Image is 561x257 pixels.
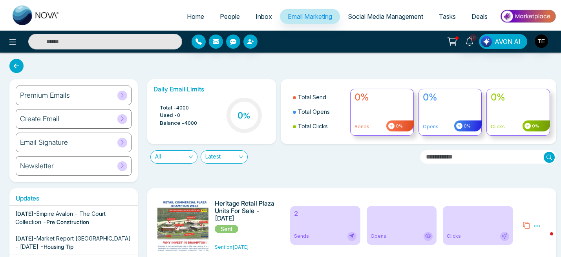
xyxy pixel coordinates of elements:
img: Market-place.gif [499,7,556,25]
h3: 0 [238,110,250,120]
span: Tasks [439,13,456,20]
h6: Updates [9,195,138,202]
h6: 2 [294,210,356,217]
span: 0% [531,123,539,129]
span: Sent [215,225,238,233]
span: Deals [471,13,488,20]
span: % [243,111,250,120]
span: 0% [462,123,471,129]
h6: Heritage Retail Plaza Units For Sale - [DATE] [215,200,276,222]
a: Inbox [248,9,280,24]
p: Sends [355,123,409,130]
h6: Email Signature [20,138,68,147]
span: AVON AI [495,37,521,46]
span: Social Media Management [348,13,423,20]
h4: 0% [355,92,409,103]
h6: Create Email [20,115,59,123]
span: 4000 [185,119,197,127]
div: - [15,210,132,226]
p: Opens [423,123,478,130]
li: Total Opens [293,104,346,119]
a: Tasks [431,9,464,24]
span: People [220,13,240,20]
span: Opens [371,233,386,240]
p: Clicks [491,123,546,130]
h4: 0% [491,92,546,103]
span: Home [187,13,204,20]
span: Email Marketing [288,13,332,20]
span: 10+ [470,34,477,41]
span: [DATE] [15,235,33,242]
img: Lead Flow [481,36,492,47]
a: Home [179,9,212,24]
h6: Newsletter [20,162,54,170]
span: - Pre Construction [43,219,89,225]
a: Social Media Management [340,9,431,24]
span: Total - [160,104,176,112]
button: AVON AI [479,34,527,49]
span: 0% [395,123,403,129]
span: Empire Avalon - The Court Collection [15,210,106,225]
span: Sent on [DATE] [215,244,249,250]
a: Deals [464,9,495,24]
span: 4000 [176,104,189,112]
img: User Avatar [535,35,548,48]
iframe: Intercom live chat [534,230,553,249]
a: People [212,9,248,24]
h6: Daily Email Limits [153,86,269,93]
span: - Housing Tip [40,243,73,250]
span: Market Report [GEOGRAPHIC_DATA] - [DATE] [15,235,131,250]
span: Balance - [160,119,185,127]
span: Inbox [256,13,272,20]
li: Total Clicks [293,119,346,133]
span: Clicks [447,233,461,240]
span: 0 [177,111,180,119]
span: All [155,151,193,163]
div: - [15,234,132,251]
span: Sends [294,233,309,240]
h4: 0% [423,92,478,103]
a: 10+ [460,34,479,48]
span: Used - [160,111,177,119]
li: Total Send [293,90,346,104]
span: [DATE] [15,210,33,217]
img: Nova CRM Logo [13,5,60,25]
a: Email Marketing [280,9,340,24]
span: Latest [205,151,243,163]
h6: Premium Emails [20,91,70,100]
